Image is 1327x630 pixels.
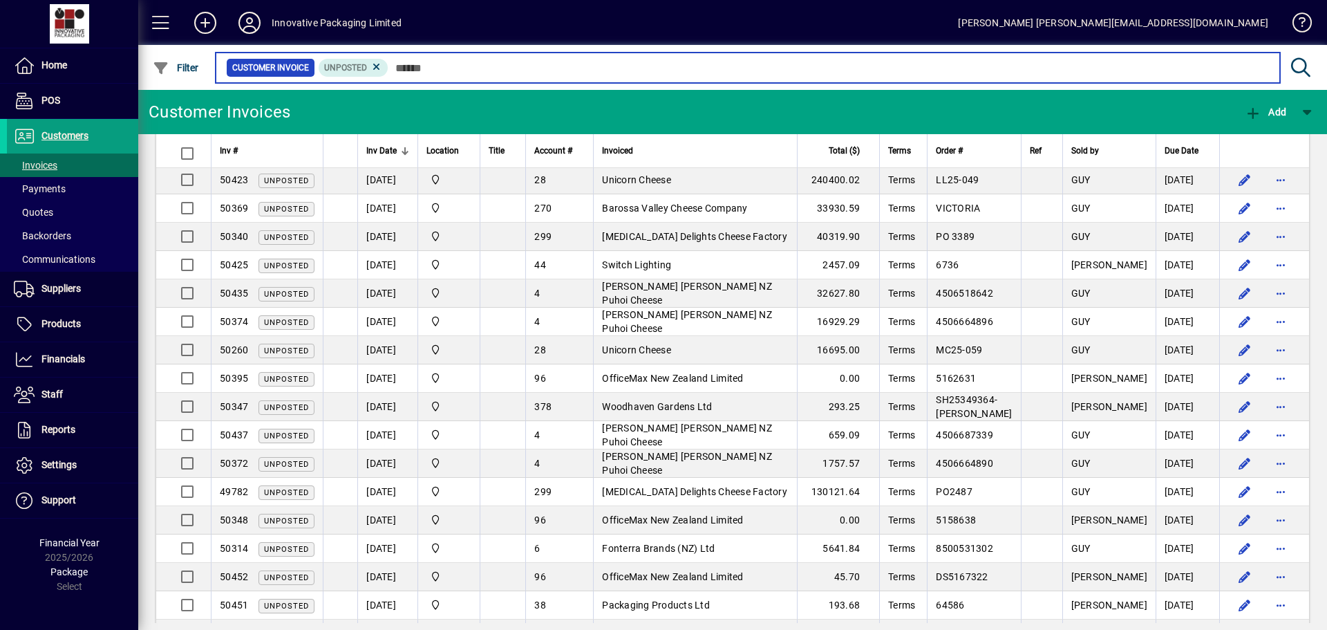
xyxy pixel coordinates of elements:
[426,314,471,329] span: Innovative Packaging
[1270,254,1292,276] button: More options
[41,318,81,329] span: Products
[7,201,138,224] a: Quotes
[366,143,409,158] div: Inv Date
[1270,481,1292,503] button: More options
[264,488,309,497] span: Unposted
[426,484,471,499] span: Innovative Packaging
[1234,537,1256,559] button: Edit
[1156,308,1219,336] td: [DATE]
[534,543,540,554] span: 6
[264,318,309,327] span: Unposted
[936,288,993,299] span: 4506518642
[534,231,552,242] span: 299
[7,154,138,177] a: Invoices
[602,571,743,582] span: OfficeMax New Zealand Limited
[1270,339,1292,361] button: More options
[797,563,879,591] td: 45.70
[797,251,879,279] td: 2457.09
[534,174,546,185] span: 28
[1282,3,1310,48] a: Knowledge Base
[220,571,248,582] span: 50452
[220,143,314,158] div: Inv #
[888,401,915,412] span: Terms
[1156,223,1219,251] td: [DATE]
[426,512,471,528] span: Innovative Packaging
[829,143,860,158] span: Total ($)
[1270,509,1292,531] button: More options
[7,48,138,83] a: Home
[936,143,963,158] span: Order #
[1071,401,1147,412] span: [PERSON_NAME]
[936,486,972,497] span: PO2487
[534,515,546,526] span: 96
[1270,367,1292,389] button: More options
[797,194,879,223] td: 33930.59
[1156,535,1219,563] td: [DATE]
[1071,458,1091,469] span: GUY
[797,450,879,478] td: 1757.57
[14,160,57,171] span: Invoices
[1071,486,1091,497] span: GUY
[264,460,309,469] span: Unposted
[797,421,879,450] td: 659.09
[797,166,879,194] td: 240400.02
[797,506,879,535] td: 0.00
[1234,452,1256,474] button: Edit
[7,177,138,201] a: Payments
[1030,143,1042,158] span: Ref
[1234,396,1256,418] button: Edit
[41,59,67,71] span: Home
[264,346,309,355] span: Unposted
[1071,143,1147,158] div: Sold by
[264,517,309,526] span: Unposted
[41,95,60,106] span: POS
[1156,421,1219,450] td: [DATE]
[220,288,248,299] span: 50435
[357,364,417,393] td: [DATE]
[1071,373,1147,384] span: [PERSON_NAME]
[797,308,879,336] td: 16929.29
[220,316,248,327] span: 50374
[1234,197,1256,219] button: Edit
[357,563,417,591] td: [DATE]
[1234,254,1256,276] button: Edit
[806,143,872,158] div: Total ($)
[264,261,309,270] span: Unposted
[534,344,546,355] span: 28
[264,205,309,214] span: Unposted
[7,84,138,118] a: POS
[220,143,238,158] span: Inv #
[227,10,272,35] button: Profile
[220,543,248,554] span: 50314
[357,421,417,450] td: [DATE]
[602,309,772,334] span: [PERSON_NAME] [PERSON_NAME] NZ Puhoi Cheese
[357,166,417,194] td: [DATE]
[183,10,227,35] button: Add
[1270,424,1292,446] button: More options
[357,450,417,478] td: [DATE]
[602,231,787,242] span: [MEDICAL_DATA] Delights Cheese Factory
[936,231,975,242] span: PO 3389
[14,254,95,265] span: Communications
[1270,452,1292,474] button: More options
[1270,537,1292,559] button: More options
[1270,197,1292,219] button: More options
[1270,566,1292,588] button: More options
[797,336,879,364] td: 16695.00
[888,143,911,158] span: Terms
[7,378,138,412] a: Staff
[357,591,417,620] td: [DATE]
[357,308,417,336] td: [DATE]
[1071,231,1091,242] span: GUY
[534,203,552,214] span: 270
[1071,543,1091,554] span: GUY
[220,203,248,214] span: 50369
[426,427,471,443] span: Innovative Packaging
[936,143,1012,158] div: Order #
[1234,509,1256,531] button: Edit
[357,336,417,364] td: [DATE]
[936,458,993,469] span: 4506664890
[220,429,248,441] span: 50437
[7,342,138,377] a: Financials
[534,486,552,497] span: 299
